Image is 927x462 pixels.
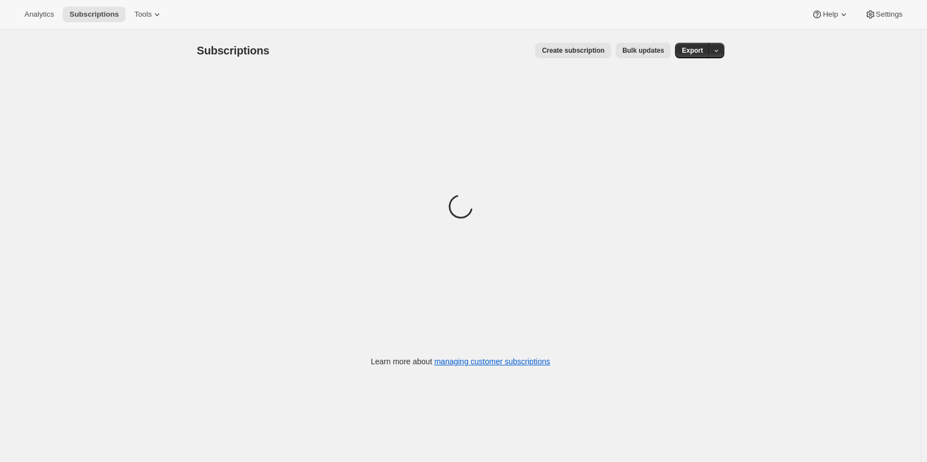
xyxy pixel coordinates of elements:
[858,7,909,22] button: Settings
[371,356,550,367] p: Learn more about
[805,7,855,22] button: Help
[63,7,125,22] button: Subscriptions
[876,10,903,19] span: Settings
[675,43,709,58] button: Export
[69,10,119,19] span: Subscriptions
[682,46,703,55] span: Export
[128,7,169,22] button: Tools
[18,7,61,22] button: Analytics
[823,10,838,19] span: Help
[197,44,270,57] span: Subscriptions
[542,46,604,55] span: Create subscription
[622,46,664,55] span: Bulk updates
[535,43,611,58] button: Create subscription
[24,10,54,19] span: Analytics
[434,357,550,366] a: managing customer subscriptions
[616,43,671,58] button: Bulk updates
[134,10,152,19] span: Tools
